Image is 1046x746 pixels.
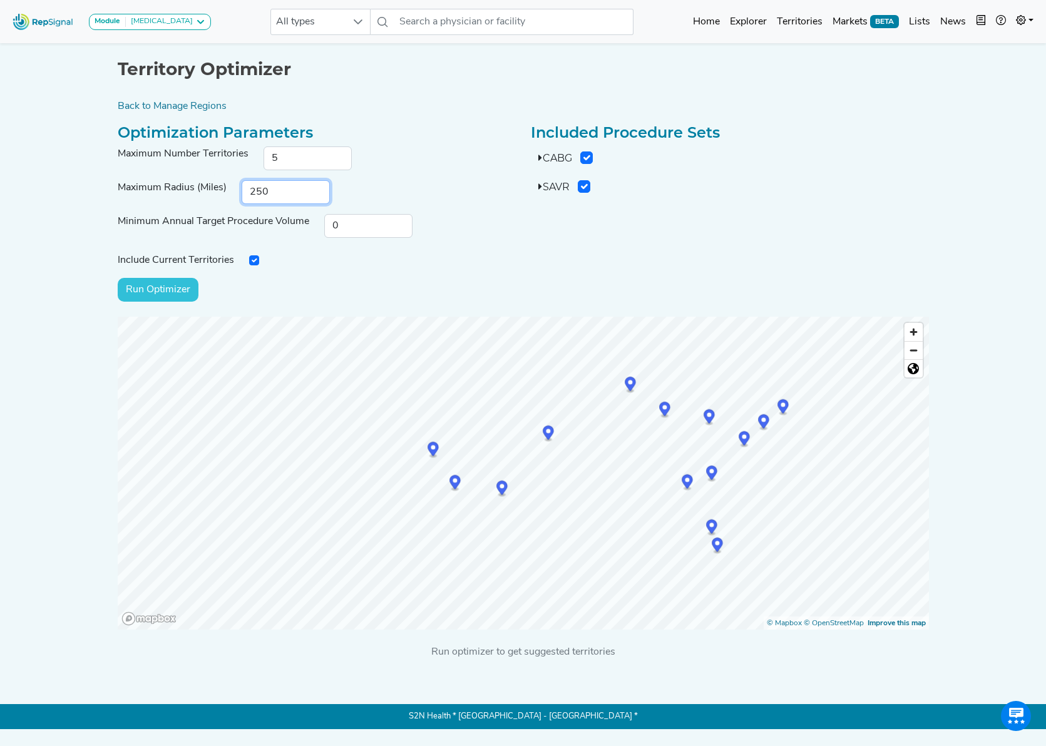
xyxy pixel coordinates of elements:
[758,414,769,431] div: Map marker
[935,9,971,34] a: News
[121,611,177,626] a: Mapbox logo
[804,620,864,627] a: OpenStreetMap
[118,253,234,268] label: Include Current Territories
[271,9,346,34] span: All types
[533,146,575,170] button: CABG
[905,323,923,341] button: Zoom in
[682,474,693,491] div: Map marker
[659,402,670,419] div: Map marker
[118,124,516,142] h2: Optimization Parameters
[625,377,636,394] div: Map marker
[725,9,772,34] a: Explorer
[767,620,802,627] a: Mapbox
[868,620,926,627] a: Map feedback
[110,645,936,660] div: Run optimizer to get suggested territories
[95,18,120,25] strong: Module
[118,146,249,161] label: Maximum Number Territories
[870,15,899,28] span: BETA
[118,278,198,302] input: Run Optimizer
[905,341,923,359] button: Zoom out
[89,14,211,30] button: Module[MEDICAL_DATA]
[118,317,929,630] canvas: Map
[904,9,935,34] a: Lists
[118,180,227,195] label: Maximum Radius (Miles)
[905,359,923,377] button: Reset bearing to north
[971,9,991,34] button: Intel Book
[118,704,929,729] p: S2N Health * [GEOGRAPHIC_DATA] - [GEOGRAPHIC_DATA] *
[394,9,633,35] input: Search a physician or facility
[706,466,717,483] div: Map marker
[496,481,508,498] div: Map marker
[739,431,750,448] div: Map marker
[543,426,554,442] div: Map marker
[777,399,789,416] div: Map marker
[905,342,923,359] span: Zoom out
[126,17,193,27] div: [MEDICAL_DATA]
[110,99,936,114] a: Back to Manage Regions
[688,9,725,34] a: Home
[772,9,828,34] a: Territories
[533,175,573,199] button: SAVR
[905,360,923,377] span: Reset bearing to north
[428,442,439,459] div: Map marker
[704,409,715,426] div: Map marker
[706,519,717,536] div: Map marker
[531,124,929,142] h2: Included Procedure Sets
[118,59,929,80] h1: Territory Optimizer
[712,538,723,554] div: Map marker
[449,475,461,492] div: Map marker
[118,214,309,229] label: Minimum Annual Target Procedure Volume
[828,9,904,34] a: MarketsBETA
